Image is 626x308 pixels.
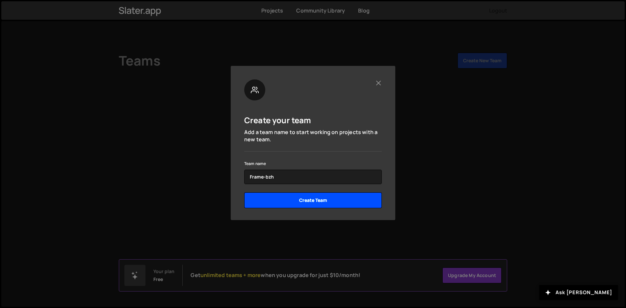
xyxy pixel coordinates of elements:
[244,128,382,143] p: Add a team name to start working on projects with a new team.
[244,160,266,167] label: Team name
[244,170,382,184] input: name
[244,115,311,125] h5: Create your team
[244,192,382,208] input: Create Team
[539,285,618,300] button: Ask [PERSON_NAME]
[375,79,382,86] button: Close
